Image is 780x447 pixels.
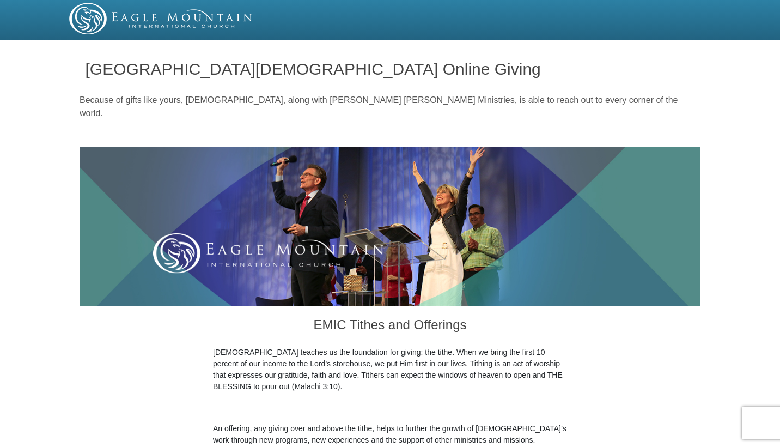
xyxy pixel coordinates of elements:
p: An offering, any giving over and above the tithe, helps to further the growth of [DEMOGRAPHIC_DAT... [213,423,567,446]
p: [DEMOGRAPHIC_DATA] teaches us the foundation for giving: the tithe. When we bring the first 10 pe... [213,347,567,392]
h1: [GEOGRAPHIC_DATA][DEMOGRAPHIC_DATA] Online Giving [86,60,695,78]
h3: EMIC Tithes and Offerings [213,306,567,347]
p: Because of gifts like yours, [DEMOGRAPHIC_DATA], along with [PERSON_NAME] [PERSON_NAME] Ministrie... [80,94,700,120]
img: EMIC [69,3,253,34]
